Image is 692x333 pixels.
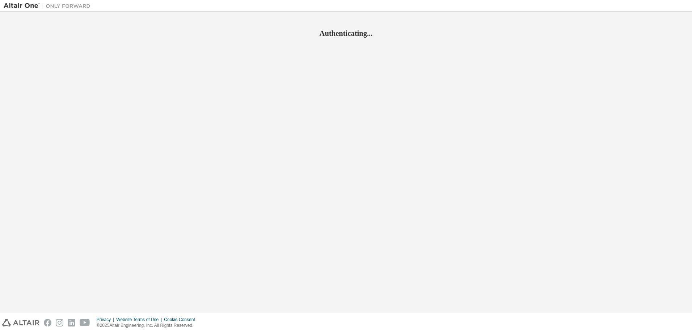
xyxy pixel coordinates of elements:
img: Altair One [4,2,94,9]
img: facebook.svg [44,319,51,326]
h2: Authenticating... [4,29,688,38]
p: © 2025 Altair Engineering, Inc. All Rights Reserved. [97,323,199,329]
div: Cookie Consent [164,317,199,323]
img: altair_logo.svg [2,319,39,326]
img: instagram.svg [56,319,63,326]
div: Privacy [97,317,116,323]
div: Website Terms of Use [116,317,164,323]
img: youtube.svg [80,319,90,326]
img: linkedin.svg [68,319,75,326]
